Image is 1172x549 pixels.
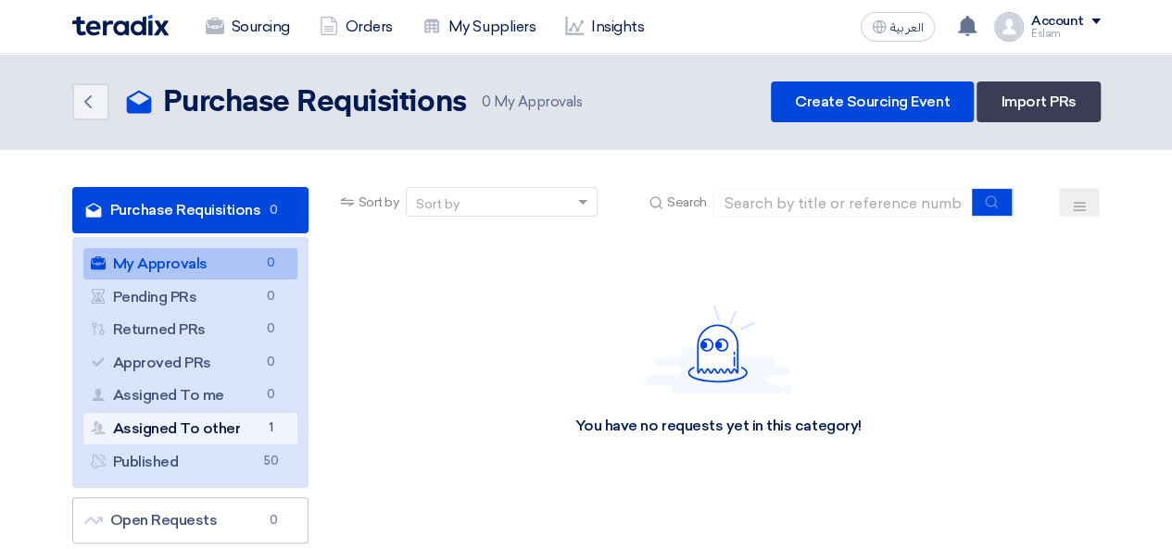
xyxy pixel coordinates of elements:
a: Create Sourcing Event [771,81,974,122]
a: Import PRs [977,81,1100,122]
a: Returned PRs [83,314,297,345]
a: Pending PRs [83,281,297,313]
span: 0 [260,287,283,306]
a: My Suppliers [408,6,550,47]
span: 0 [260,254,283,273]
div: Sort by [416,194,460,214]
span: Sort by [359,193,399,212]
span: My Approvals [481,92,582,113]
img: Hello [644,305,792,394]
span: Search [667,193,706,212]
a: My Approvals [83,248,297,280]
div: Eslam [1031,29,1101,39]
a: Assigned To other [83,413,297,444]
span: العربية [890,21,924,34]
div: You have no requests yet in this category! [575,417,862,436]
img: Teradix logo [72,15,169,36]
a: Sourcing [191,6,305,47]
img: profile_test.png [994,12,1024,42]
div: Account [1031,14,1084,30]
a: Published [83,446,297,478]
a: Approved PRs [83,347,297,379]
a: Purchase Requisitions0 [72,187,309,233]
span: 0 [263,201,285,219]
a: Orders [305,6,408,47]
a: Assigned To me [83,380,297,411]
a: Insights [550,6,659,47]
span: 0 [260,319,283,339]
input: Search by title or reference number [713,189,973,217]
span: 50 [260,452,283,471]
button: العربية [861,12,935,42]
span: 1 [260,418,283,438]
h2: Purchase Requisitions [163,84,467,121]
span: 0 [481,94,490,110]
span: 0 [260,353,283,372]
span: 0 [260,385,283,405]
a: Open Requests0 [72,497,309,543]
span: 0 [263,511,285,530]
